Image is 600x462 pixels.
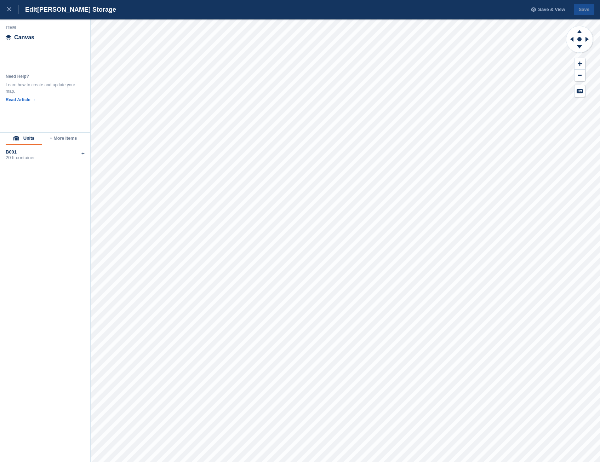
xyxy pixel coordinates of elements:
button: + More Items [42,133,85,145]
div: 20 ft container [6,155,85,161]
span: Canvas [14,35,34,40]
button: Save [574,4,594,16]
div: B001 [6,149,85,155]
img: canvas-icn.9d1aba5b.svg [6,35,11,40]
button: Keyboard Shortcuts [575,85,585,97]
button: Zoom Out [575,70,585,81]
a: Read Article → [6,97,36,102]
span: Save & View [538,6,565,13]
div: Need Help? [6,73,76,80]
div: B00120 ft container+ [6,145,85,165]
button: Zoom In [575,58,585,70]
div: Item [6,25,85,30]
div: Edit [PERSON_NAME] Storage [19,5,116,14]
button: Units [6,133,42,145]
div: Learn how to create and update your map. [6,82,76,94]
button: Save & View [527,4,565,16]
div: + [81,149,85,158]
